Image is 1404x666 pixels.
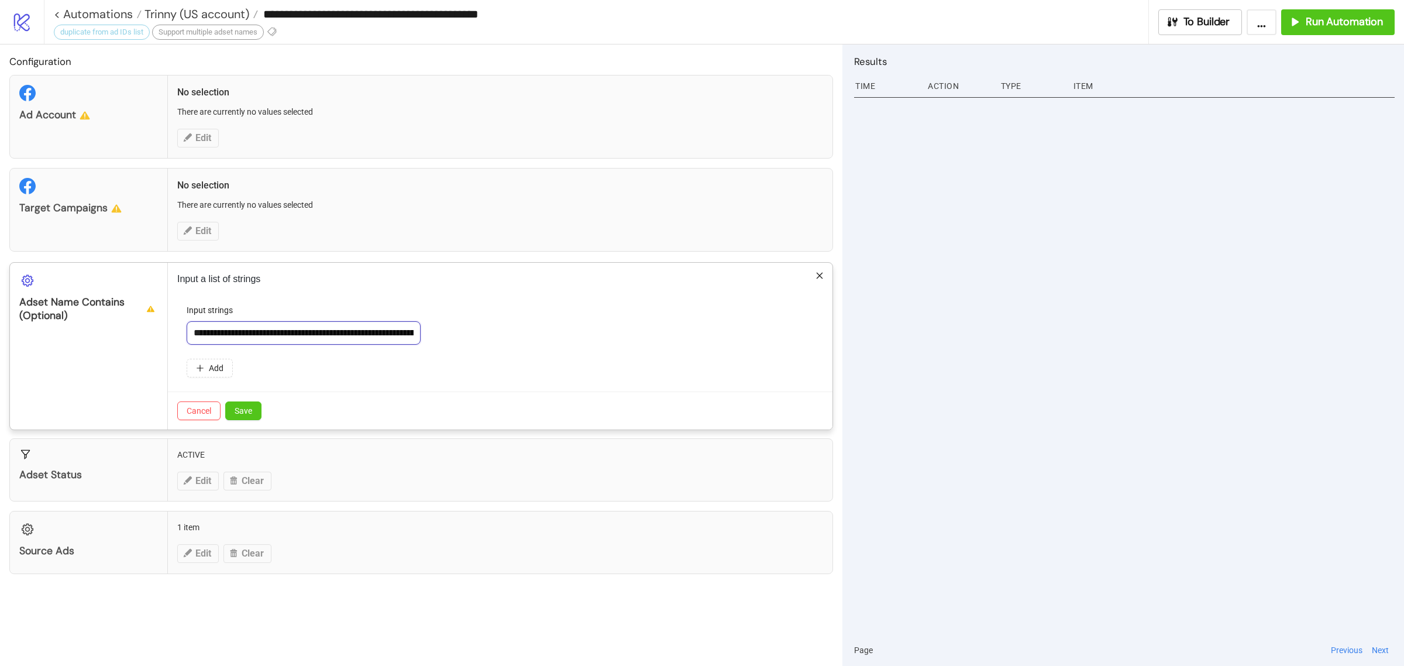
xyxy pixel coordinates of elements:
[815,272,824,280] span: close
[1306,15,1383,29] span: Run Automation
[177,401,221,420] button: Cancel
[9,54,833,69] h2: Configuration
[196,364,204,372] span: plus
[1183,15,1230,29] span: To Builder
[854,54,1395,69] h2: Results
[209,363,223,373] span: Add
[177,272,823,286] p: Input a list of strings
[1158,9,1243,35] button: To Builder
[142,6,249,22] span: Trinny (US account)
[1247,9,1276,35] button: ...
[235,406,252,416] span: Save
[1000,75,1064,97] div: Type
[54,8,142,20] a: < Automations
[854,644,873,657] span: Page
[927,75,991,97] div: Action
[1368,644,1392,657] button: Next
[187,304,240,317] label: Input strings
[1327,644,1366,657] button: Previous
[854,75,918,97] div: Time
[187,406,211,416] span: Cancel
[152,25,264,40] div: Support multiple adset names
[187,359,233,377] button: Add
[19,296,158,322] div: Adset Name contains (optional)
[1281,9,1395,35] button: Run Automation
[1072,75,1395,97] div: Item
[225,401,261,420] button: Save
[142,8,258,20] a: Trinny (US account)
[54,25,150,40] div: duplicate from ad IDs list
